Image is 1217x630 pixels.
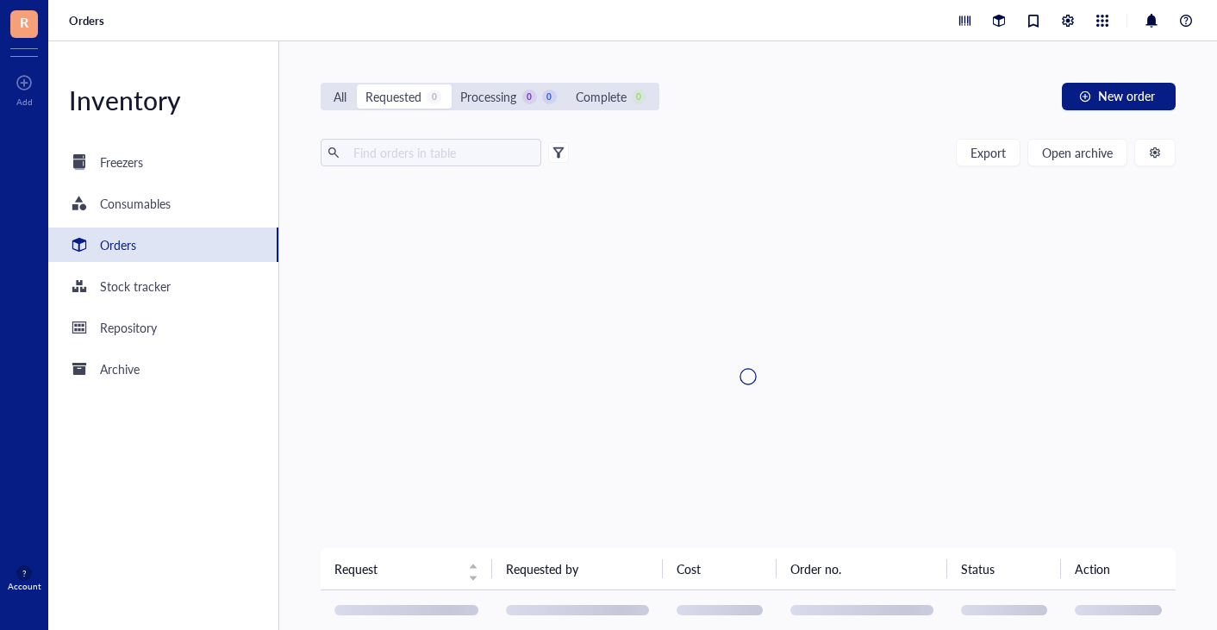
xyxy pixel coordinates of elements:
div: Requested [365,87,421,106]
a: Orders [48,228,278,262]
div: Stock tracker [100,277,171,296]
div: Orders [100,235,136,254]
div: Repository [100,318,157,337]
span: Open archive [1042,146,1113,159]
div: Consumables [100,194,171,213]
a: Archive [48,352,278,386]
a: Stock tracker [48,269,278,303]
span: ? [22,568,26,578]
span: R [20,11,28,33]
div: Account [8,581,41,591]
div: Freezers [100,153,143,172]
button: New order [1062,83,1176,110]
th: Status [947,548,1061,589]
span: Export [970,146,1006,159]
div: All [334,87,346,106]
div: 0 [542,90,557,104]
button: Open archive [1027,139,1127,166]
a: Consumables [48,186,278,221]
div: 0 [427,90,441,104]
div: Inventory [48,83,278,117]
a: Freezers [48,145,278,179]
th: Order no. [777,548,947,589]
input: Find orders in table [346,140,534,165]
th: Cost [663,548,777,589]
th: Action [1061,548,1175,589]
div: Processing [460,87,516,106]
a: Orders [69,13,108,28]
button: Export [956,139,1020,166]
div: Add [16,97,33,107]
div: Complete [576,87,627,106]
a: Repository [48,310,278,345]
div: 0 [632,90,646,104]
span: Request [334,559,457,578]
span: New order [1098,89,1155,103]
div: 0 [522,90,537,104]
div: Archive [100,359,140,378]
th: Request [321,548,491,589]
div: segmented control [321,83,658,110]
th: Requested by [492,548,663,589]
